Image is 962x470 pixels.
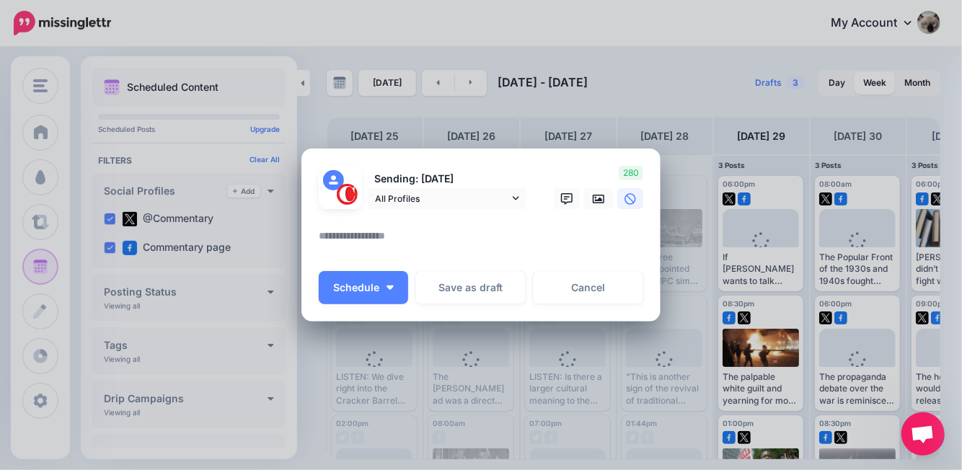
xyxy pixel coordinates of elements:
img: arrow-down-white.png [387,285,394,290]
a: All Profiles [368,188,526,209]
button: Schedule [319,271,408,304]
span: 280 [619,166,643,180]
a: Cancel [533,271,643,304]
span: Schedule [333,283,379,293]
img: 291864331_468958885230530_187971914351797662_n-bsa127305.png [337,184,358,205]
img: user_default_image.png [323,170,344,191]
p: Sending: [DATE] [368,171,526,187]
button: Save as draft [415,271,526,304]
span: All Profiles [375,191,509,206]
